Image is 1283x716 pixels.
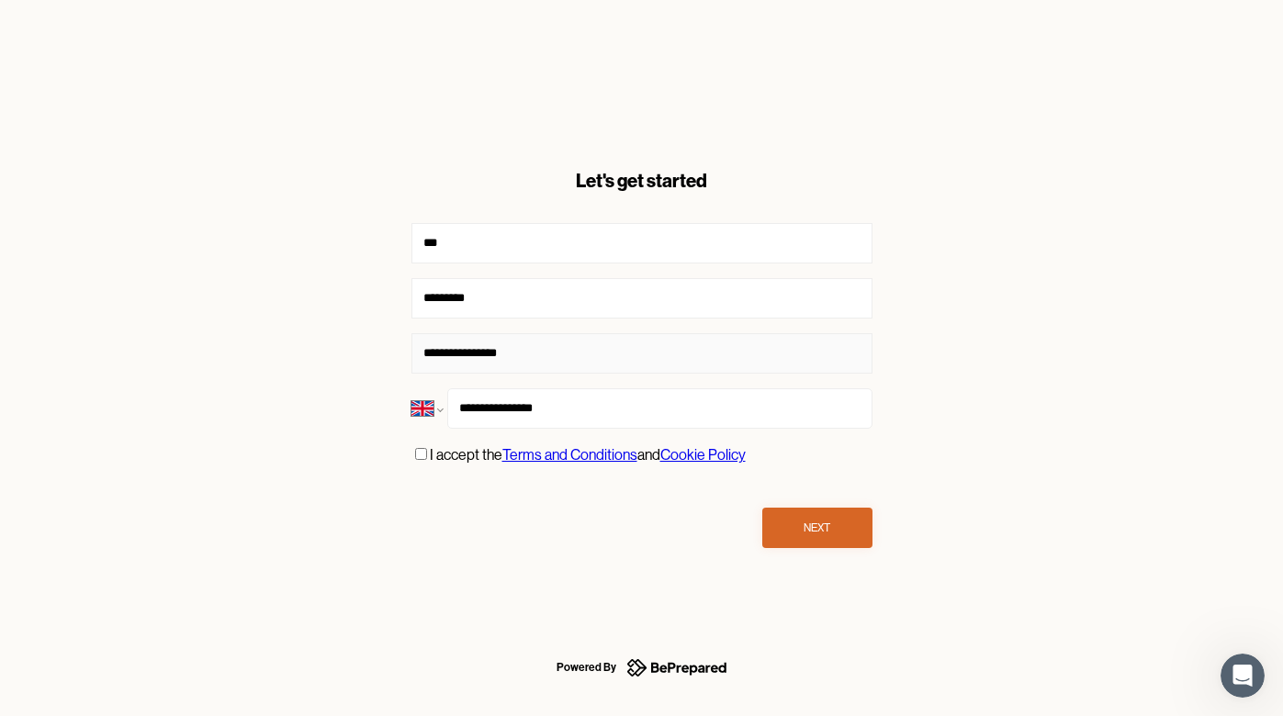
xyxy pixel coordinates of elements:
a: Cookie Policy [660,446,746,464]
button: Next [762,508,872,548]
div: Let's get started [411,168,872,194]
p: I accept the and [430,443,746,467]
a: Terms and Conditions [502,446,637,464]
div: Powered By [557,656,616,678]
div: Next [804,519,830,537]
iframe: Intercom live chat [1221,654,1265,698]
